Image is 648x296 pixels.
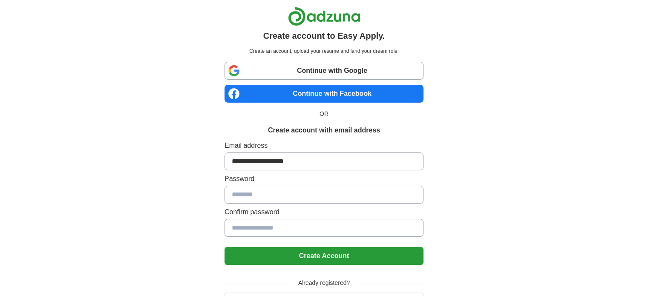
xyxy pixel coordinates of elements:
span: Already registered? [293,279,355,287]
span: OR [314,109,334,118]
a: Continue with Facebook [225,85,423,103]
label: Email address [225,141,423,151]
label: Password [225,174,423,184]
button: Create Account [225,247,423,265]
h1: Create account to Easy Apply. [263,29,385,42]
label: Confirm password [225,207,423,217]
p: Create an account, upload your resume and land your dream role. [226,47,422,55]
h1: Create account with email address [268,125,380,135]
img: Adzuna logo [288,7,360,26]
a: Continue with Google [225,62,423,80]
